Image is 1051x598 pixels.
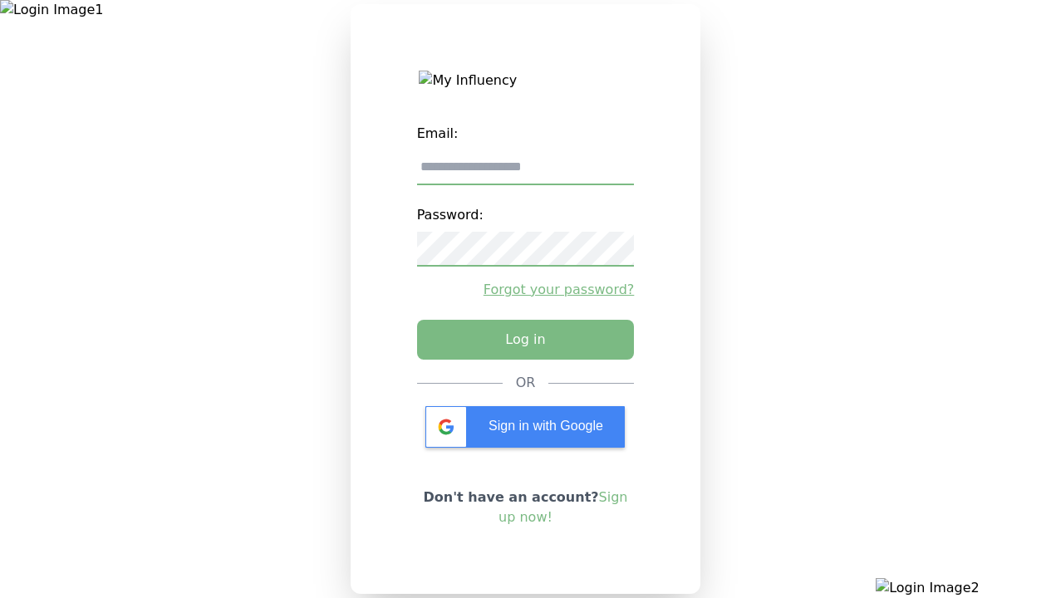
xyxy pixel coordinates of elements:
[417,199,635,232] label: Password:
[489,419,603,433] span: Sign in with Google
[516,373,536,393] div: OR
[425,406,625,448] div: Sign in with Google
[417,488,635,527] p: Don't have an account?
[419,71,631,91] img: My Influency
[876,578,1051,598] img: Login Image2
[417,280,635,300] a: Forgot your password?
[417,320,635,360] button: Log in
[417,117,635,150] label: Email:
